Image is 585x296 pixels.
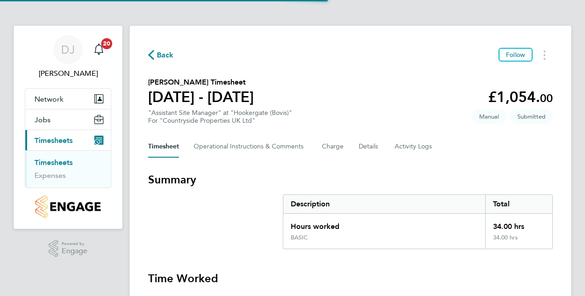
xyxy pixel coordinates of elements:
[291,234,308,241] div: BASIC
[322,136,344,158] button: Charge
[148,109,292,125] div: "Assistant Site Manager" at "Hookergate (Bovis)"
[395,136,433,158] button: Activity Logs
[25,130,111,150] button: Timesheets
[488,88,553,106] app-decimal: £1,054.
[148,49,174,61] button: Back
[148,271,553,286] h3: Time Worked
[472,109,506,124] span: This timesheet was manually created.
[62,240,87,248] span: Powered by
[101,38,112,49] span: 20
[148,172,553,187] h3: Summary
[25,195,111,218] a: Go to home page
[25,68,111,79] span: David Jamieson
[536,48,553,62] button: Timesheets Menu
[61,44,75,56] span: DJ
[34,115,51,124] span: Jobs
[485,234,552,249] div: 34.00 hrs
[540,91,553,105] span: 00
[148,136,179,158] button: Timesheet
[148,117,292,125] div: For "Countryside Properties UK Ltd"
[283,195,485,213] div: Description
[485,214,552,234] div: 34.00 hrs
[34,95,63,103] span: Network
[25,35,111,79] a: DJ[PERSON_NAME]
[14,26,122,229] nav: Main navigation
[283,194,553,249] div: Summary
[499,48,533,62] button: Follow
[62,247,87,255] span: Engage
[510,109,553,124] span: This timesheet is Submitted.
[25,89,111,109] button: Network
[157,50,174,61] span: Back
[25,109,111,130] button: Jobs
[25,150,111,188] div: Timesheets
[35,195,100,218] img: countryside-properties-logo-retina.png
[90,35,108,64] a: 20
[194,136,307,158] button: Operational Instructions & Comments
[34,158,73,167] a: Timesheets
[148,77,254,88] h2: [PERSON_NAME] Timesheet
[506,51,525,59] span: Follow
[34,136,73,145] span: Timesheets
[485,195,552,213] div: Total
[283,214,485,234] div: Hours worked
[34,171,66,180] a: Expenses
[49,240,88,257] a: Powered byEngage
[148,88,254,106] h1: [DATE] - [DATE]
[359,136,380,158] button: Details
